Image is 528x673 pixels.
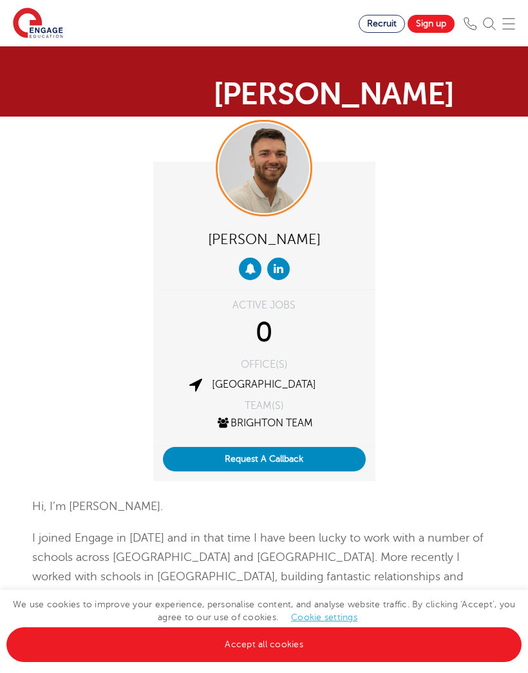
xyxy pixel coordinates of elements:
[408,15,455,33] a: Sign up
[13,8,63,40] img: Engage Education
[291,612,357,622] a: Cookie settings
[163,401,366,411] div: TEAM(S)
[213,79,496,109] h1: [PERSON_NAME]
[32,500,163,513] span: Hi, I’m [PERSON_NAME].
[163,226,366,251] div: [PERSON_NAME]
[163,317,366,349] div: 0
[483,17,496,30] img: Search
[6,600,522,649] span: We use cookies to improve your experience, personalise content, and analyse website traffic. By c...
[216,417,313,429] a: Brighton Team
[163,447,366,471] button: Request A Callback
[163,300,366,310] div: ACTIVE JOBS
[367,19,397,28] span: Recruit
[502,17,515,30] img: Mobile Menu
[464,17,476,30] img: Phone
[163,359,366,370] div: OFFICE(S)
[359,15,405,33] a: Recruit
[6,627,522,662] a: Accept all cookies
[212,379,316,390] a: [GEOGRAPHIC_DATA]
